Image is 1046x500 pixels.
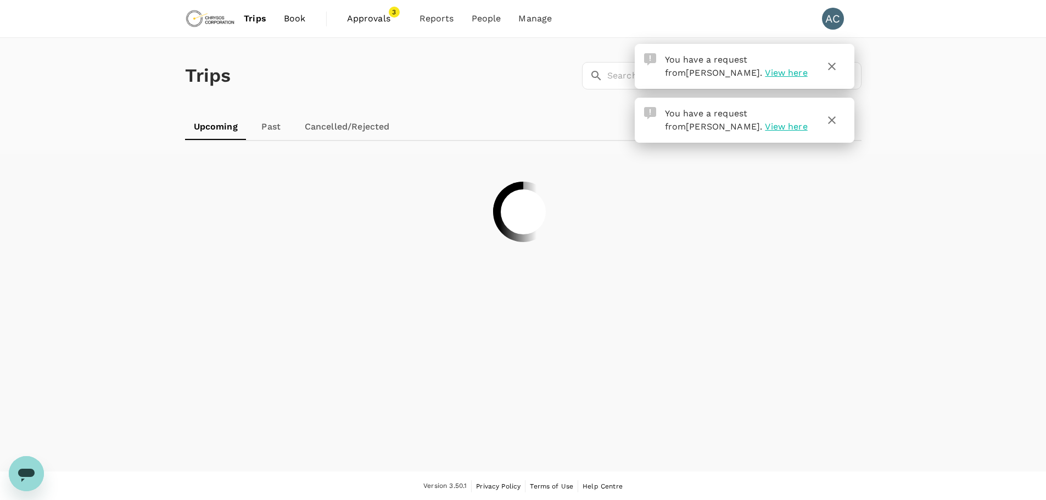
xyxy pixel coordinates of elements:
[423,481,467,492] span: Version 3.50.1
[476,480,521,492] a: Privacy Policy
[185,7,236,31] img: Chrysos Corporation
[583,480,623,492] a: Help Centre
[530,482,573,490] span: Terms of Use
[686,121,760,132] span: [PERSON_NAME]
[185,114,247,140] a: Upcoming
[296,114,399,140] a: Cancelled/Rejected
[9,456,44,491] iframe: Button to launch messaging window
[419,12,454,25] span: Reports
[472,12,501,25] span: People
[607,62,862,89] input: Search by travellers, trips, or destination, label, team
[284,12,306,25] span: Book
[665,108,763,132] span: You have a request from .
[765,68,807,78] span: View here
[530,480,573,492] a: Terms of Use
[244,12,266,25] span: Trips
[822,8,844,30] div: AC
[644,53,656,65] img: Approval Request
[665,54,763,78] span: You have a request from .
[476,482,521,490] span: Privacy Policy
[247,114,296,140] a: Past
[518,12,552,25] span: Manage
[185,38,231,114] h1: Trips
[686,68,760,78] span: [PERSON_NAME]
[347,12,402,25] span: Approvals
[583,482,623,490] span: Help Centre
[644,107,656,119] img: Approval Request
[389,7,400,18] span: 3
[765,121,807,132] span: View here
